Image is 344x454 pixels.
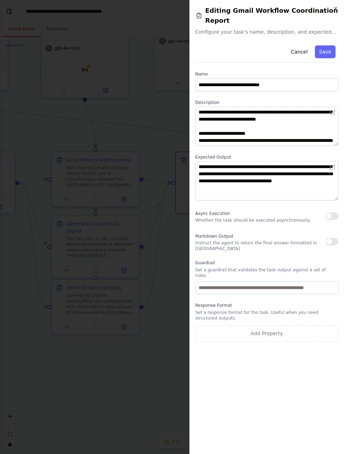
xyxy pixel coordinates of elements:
[195,6,339,26] h2: Editing Gmail Workflow Coordination Report
[195,310,339,321] p: Set a response format for the task. Useful when you need structured outputs.
[195,325,339,342] button: Add Property
[195,217,311,223] p: Whether the task should be executed asynchronously.
[315,45,335,58] button: Save
[287,45,312,58] button: Cancel
[195,303,339,308] label: Response Format
[195,234,233,239] span: Markdown Output
[195,211,230,216] span: Async Execution
[195,71,339,77] label: Name
[195,240,326,251] p: Instruct the agent to return the final answer formatted in [GEOGRAPHIC_DATA]
[195,260,339,266] label: Guardrail
[195,100,339,105] label: Description
[195,267,339,278] p: Set a guardrail that validates the task output against a set of rules.
[328,163,337,171] button: Open in editor
[195,28,339,35] span: Configure your task's name, description, and expected output.
[328,108,337,117] button: Open in editor
[195,154,339,160] label: Expected Output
